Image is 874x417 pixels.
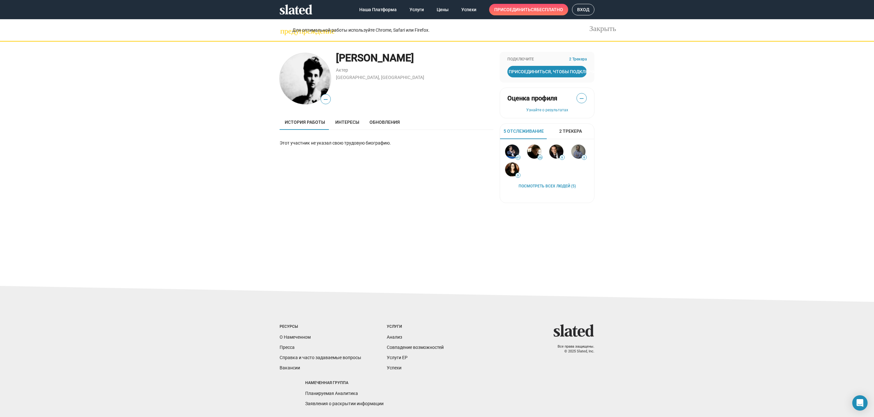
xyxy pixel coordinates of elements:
[364,114,405,130] a: Обновления
[505,162,519,177] img: Валери Ландсбург
[559,128,582,134] span: 2 Трекера
[336,51,493,65] div: [PERSON_NAME]
[577,94,586,103] span: —
[437,4,449,15] span: Цены
[387,355,408,360] a: Услуги EP
[280,53,331,104] img: Елизавета Шуляк
[582,156,586,160] span: 9
[387,345,444,350] a: Совпадение возможностей
[516,156,520,160] span: 41
[359,4,397,15] span: Наша Платформа
[336,75,424,80] a: [GEOGRAPHIC_DATA], [GEOGRAPHIC_DATA]
[504,128,544,134] span: 5 Отслеживание
[280,26,288,34] mat-icon: предупреждение
[387,324,444,329] div: Услуги
[432,4,454,15] a: Цены
[409,4,424,15] span: Услуги
[560,156,564,160] span: 9
[404,4,429,15] a: Услуги
[569,57,587,62] span: 2 трекера
[571,145,585,159] img: Рон Ньюкомб
[387,365,401,370] a: Успехи
[292,26,591,35] div: Для оптимальной работы используйте Chrome, Safari или Firefox.
[461,4,476,15] span: Успехи
[507,57,587,62] div: Подключите
[572,4,594,15] a: Вход
[321,95,330,104] span: —
[305,401,384,406] a: Заявления о раскрытии информации
[505,145,519,159] img: Стефан Патернот
[330,114,364,130] a: Интересы
[305,381,384,386] div: Намеченная Группа
[305,391,358,396] a: Планируемая Аналитика
[280,345,295,350] a: Пресса
[280,140,493,146] div: Этот участник не указал свою трудовую биографию.
[456,4,481,15] a: Успехи
[549,145,563,159] img: Пол Х. Чэпмен
[285,120,325,125] span: История работы
[369,120,400,125] span: Обновления
[507,94,557,103] span: Оценка профиля
[589,23,597,31] mat-icon: Закрыть
[509,66,585,77] span: Присоединиться, Чтобы Подключиться
[354,4,402,15] a: Наша Платформа
[280,355,361,360] a: Справка и часто задаваемые вопросы
[536,4,563,15] span: бесплатно
[494,4,563,15] span: Присоединиться
[280,324,361,329] div: Ресурсы
[280,334,311,340] a: О Намеченном
[335,120,359,125] span: Интересы
[538,156,542,160] span: 36
[336,67,348,73] a: Актер
[507,108,587,113] button: Узнайте о результатах
[516,174,520,177] span: 9
[577,4,589,15] span: Вход
[558,344,594,354] p: Все права защищены. © 2025 Slated, Inc.
[852,395,868,411] div: Откройте Интерком-Мессенджер
[280,365,300,370] a: Вакансии
[280,114,330,130] a: История работы
[507,66,587,77] a: Присоединиться, Чтобы Подключиться
[527,145,541,159] img: Майкл Мерино
[489,4,568,15] a: Присоединитьсябесплатно
[519,184,576,189] a: Посмотреть всех людей (5)
[387,334,402,340] a: Анализ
